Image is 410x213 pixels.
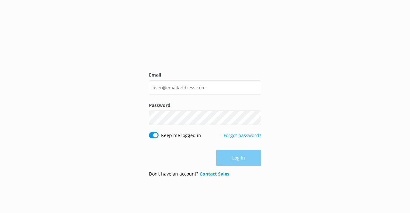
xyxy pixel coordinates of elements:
[149,71,261,78] label: Email
[200,171,229,177] a: Contact Sales
[224,132,261,138] a: Forgot password?
[149,80,261,95] input: user@emailaddress.com
[149,170,229,177] p: Don’t have an account?
[161,132,201,139] label: Keep me logged in
[149,102,261,109] label: Password
[248,111,261,124] button: Show password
